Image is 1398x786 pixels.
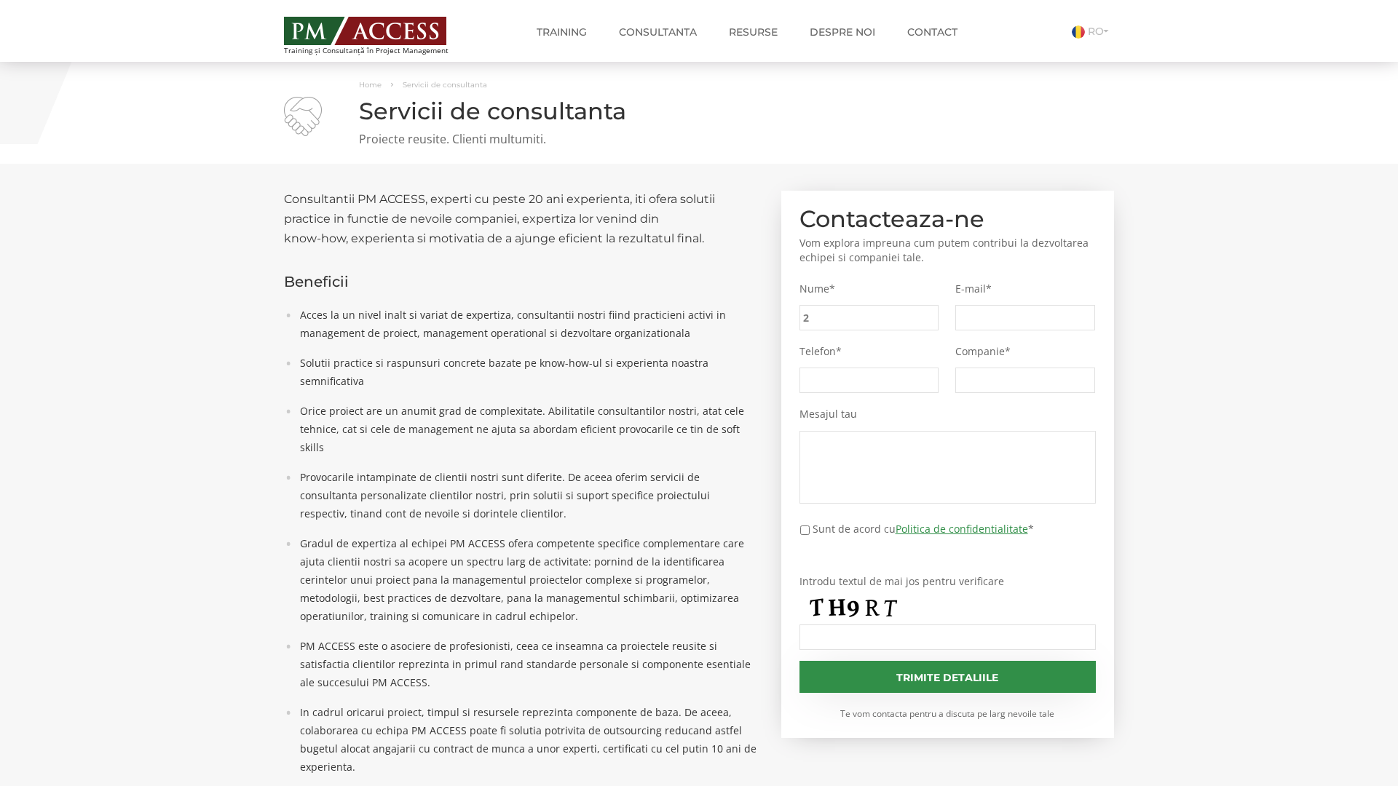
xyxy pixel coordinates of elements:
a: Home [359,80,382,90]
label: Nume [799,282,939,295]
h2: Consultantii PM ACCESS, experti cu peste 20 ani experienta, iti ofera solutii practice in functie... [284,189,759,248]
a: Consultanta [608,17,708,47]
li: PM ACCESS este o asociere de profesionisti, ceea ce inseamna ca proiectele reusite si satisfactia... [293,637,759,691]
input: Trimite detaliile [799,661,1097,693]
li: Gradul de expertiza al echipei PM ACCESS ofera competente specifice complementare care ajuta clie... [293,534,759,625]
li: Orice proiect are un anumit grad de complexitate. Abilitatile consultantilor nostri, atat cele te... [293,402,759,456]
h1: Servicii de consultanta [284,98,1114,124]
label: Companie [955,345,1095,358]
a: Training și Consultanță în Project Management [284,12,475,55]
li: In cadrul oricarui proiect, timpul si resursele reprezinta componente de baza. De aceea, colabora... [293,703,759,776]
p: Proiecte reusite. Clienti multumiti. [284,131,1114,148]
h3: Beneficii [284,274,759,290]
label: Mesajul tau [799,408,1097,421]
label: Sunt de acord cu * [813,521,1034,536]
a: Contact [896,17,968,47]
li: Acces la un nivel inalt si variat de expertiza, consultantii nostri fiind practicieni activi in m... [293,306,759,342]
label: E-mail [955,282,1095,295]
a: Training [526,17,598,47]
span: Servicii de consultanta [403,80,487,90]
img: Romana [1072,25,1085,39]
a: Despre noi [799,17,886,47]
label: Telefon [799,345,939,358]
img: Servicii de consultanta [284,97,322,136]
img: PM ACCESS - Echipa traineri si consultanti certificati PMP: Narciss Popescu, Mihai Olaru, Monica ... [284,17,446,45]
a: RO [1072,25,1114,38]
label: Introdu textul de mai jos pentru verificare [799,575,1097,588]
h2: Contacteaza-ne [799,209,1097,229]
li: Provocarile intampinate de clientii nostri sunt diferite. De aceea oferim servicii de consultanta... [293,468,759,523]
span: Training și Consultanță în Project Management [284,47,475,55]
a: Resurse [718,17,789,47]
small: Te vom contacta pentru a discuta pe larg nevoile tale [799,707,1097,720]
li: Solutii practice si raspunsuri concrete bazate pe know-how-ul si experienta noastra semnificativa [293,354,759,390]
a: Politica de confidentialitate [896,522,1028,536]
p: Vom explora impreuna cum putem contribui la dezvoltarea echipei si companiei tale. [799,236,1097,265]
